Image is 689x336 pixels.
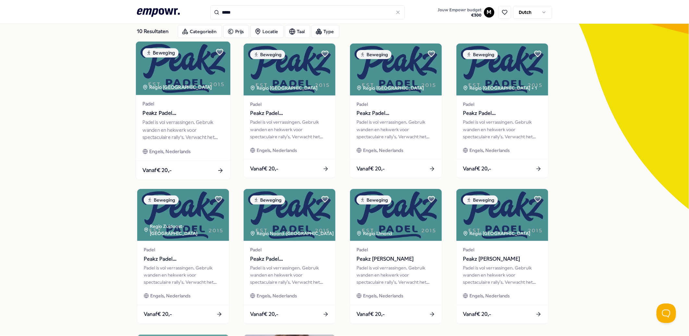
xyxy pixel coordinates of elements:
div: Regio Noord-[GEOGRAPHIC_DATA] [250,230,335,237]
a: package imageBewegingRegio IJmond PadelPeakz [PERSON_NAME]Padel is vol verrassingen. Gebruik wand... [350,189,442,324]
span: Padel [250,246,329,253]
span: Padel [463,101,542,108]
a: package imageBewegingRegio [GEOGRAPHIC_DATA] + 1PadelPeakz Padel [GEOGRAPHIC_DATA]Padel is vol ve... [456,43,549,178]
a: package imageBewegingRegio [GEOGRAPHIC_DATA] PadelPeakz Padel [GEOGRAPHIC_DATA]Padel is vol verra... [136,41,231,180]
div: Beweging [250,195,285,205]
div: Regio [GEOGRAPHIC_DATA] [142,83,213,91]
span: Padel [463,246,542,253]
span: Engels, Nederlands [257,292,297,299]
div: Beweging [357,50,392,59]
a: package imageBewegingRegio [GEOGRAPHIC_DATA] PadelPeakz [PERSON_NAME]Padel is vol verrassingen. G... [456,189,549,324]
a: package imageBewegingRegio Zuidoost-[GEOGRAPHIC_DATA] PadelPeakz Padel [GEOGRAPHIC_DATA]Padel is ... [137,189,229,324]
img: package image [456,44,548,95]
span: € 300 [438,13,481,18]
div: Beweging [463,195,498,205]
div: Beweging [357,195,392,205]
div: Regio Zuidoost-[GEOGRAPHIC_DATA] [144,223,229,237]
button: Categorieën [178,25,222,38]
div: Regio [GEOGRAPHIC_DATA] + 1 [463,84,537,92]
span: Padel [142,100,224,108]
span: Jouw Empowr budget [438,7,481,13]
span: Padel [144,246,223,253]
span: Peakz [PERSON_NAME] [463,255,542,263]
button: Locatie [250,25,284,38]
span: Peakz Padel [GEOGRAPHIC_DATA] [142,109,224,118]
span: Padel [357,246,435,253]
a: package imageBewegingRegio [GEOGRAPHIC_DATA] PadelPeakz Padel [GEOGRAPHIC_DATA]Padel is vol verra... [350,43,442,178]
img: package image [244,189,335,241]
span: Peakz Padel [GEOGRAPHIC_DATA] [144,255,223,263]
iframe: Help Scout Beacon - Open [657,304,676,323]
span: Padel [250,101,329,108]
span: Engels, Nederlands [257,147,297,154]
span: Vanaf € 20,- [357,165,385,173]
span: Vanaf € 20,- [250,310,278,318]
button: Taal [285,25,310,38]
div: 10 Resultaten [137,25,173,38]
div: Beweging [144,195,179,205]
div: Padel is vol verrassingen. Gebruik wanden en hekwerk voor spectaculaire rally's. Verwacht het onv... [357,264,435,286]
span: Peakz Padel [GEOGRAPHIC_DATA] [250,255,329,263]
button: Prijs [223,25,249,38]
a: package imageBewegingRegio [GEOGRAPHIC_DATA] PadelPeakz Padel [GEOGRAPHIC_DATA]Padel is vol verra... [243,43,336,178]
input: Search for products, categories or subcategories [210,5,405,19]
div: Regio IJmond [357,230,393,237]
div: Padel is vol verrassingen. Gebruik wanden en hekwerk voor spectaculaire rally's. Verwacht het onv... [250,118,329,140]
div: Padel is vol verrassingen. Gebruik wanden en hekwerk voor spectaculaire rally's. Verwacht het onv... [142,119,224,141]
a: package imageBewegingRegio Noord-[GEOGRAPHIC_DATA] PadelPeakz Padel [GEOGRAPHIC_DATA]Padel is vol... [243,189,336,324]
div: Regio [GEOGRAPHIC_DATA] [463,230,531,237]
a: Jouw Empowr budget€300 [435,6,484,19]
span: Vanaf € 20,- [463,165,491,173]
div: Regio [GEOGRAPHIC_DATA] [357,84,425,92]
span: Peakz [PERSON_NAME] [357,255,435,263]
img: package image [350,189,442,241]
span: Engels, Nederlands [150,292,190,299]
span: Engels, Nederlands [469,292,510,299]
img: package image [244,44,335,95]
span: Engels, Nederlands [149,148,191,155]
span: Vanaf € 20,- [144,310,172,318]
img: package image [456,189,548,241]
img: package image [137,189,229,241]
span: Padel [357,101,435,108]
button: M [484,7,494,18]
span: Peakz Padel [GEOGRAPHIC_DATA] [250,109,329,118]
img: package image [136,42,230,95]
div: Regio [GEOGRAPHIC_DATA] [250,84,319,92]
button: Jouw Empowr budget€300 [436,6,483,19]
div: Beweging [463,50,498,59]
span: Engels, Nederlands [363,147,403,154]
button: Type [311,25,339,38]
div: Padel is vol verrassingen. Gebruik wanden en hekwerk voor spectaculaire rally's. Verwacht het onv... [463,118,542,140]
span: Peakz Padel [GEOGRAPHIC_DATA] [463,109,542,118]
div: Padel is vol verrassingen. Gebruik wanden en hekwerk voor spectaculaire rally's. Verwacht het onv... [463,264,542,286]
div: Beweging [142,48,178,57]
div: Beweging [250,50,285,59]
span: Vanaf € 20,- [463,310,491,318]
span: Vanaf € 20,- [250,165,278,173]
div: Padel is vol verrassingen. Gebruik wanden en hekwerk voor spectaculaire rally's. Verwacht het onv... [144,264,223,286]
img: package image [350,44,442,95]
span: Engels, Nederlands [363,292,403,299]
span: Vanaf € 20,- [142,166,172,175]
span: Engels, Nederlands [469,147,510,154]
span: Vanaf € 20,- [357,310,385,318]
span: Peakz Padel [GEOGRAPHIC_DATA] [357,109,435,118]
div: Padel is vol verrassingen. Gebruik wanden en hekwerk voor spectaculaire rally's. Verwacht het onv... [357,118,435,140]
div: Padel is vol verrassingen. Gebruik wanden en hekwerk voor spectaculaire rally's. Verwacht het onv... [250,264,329,286]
